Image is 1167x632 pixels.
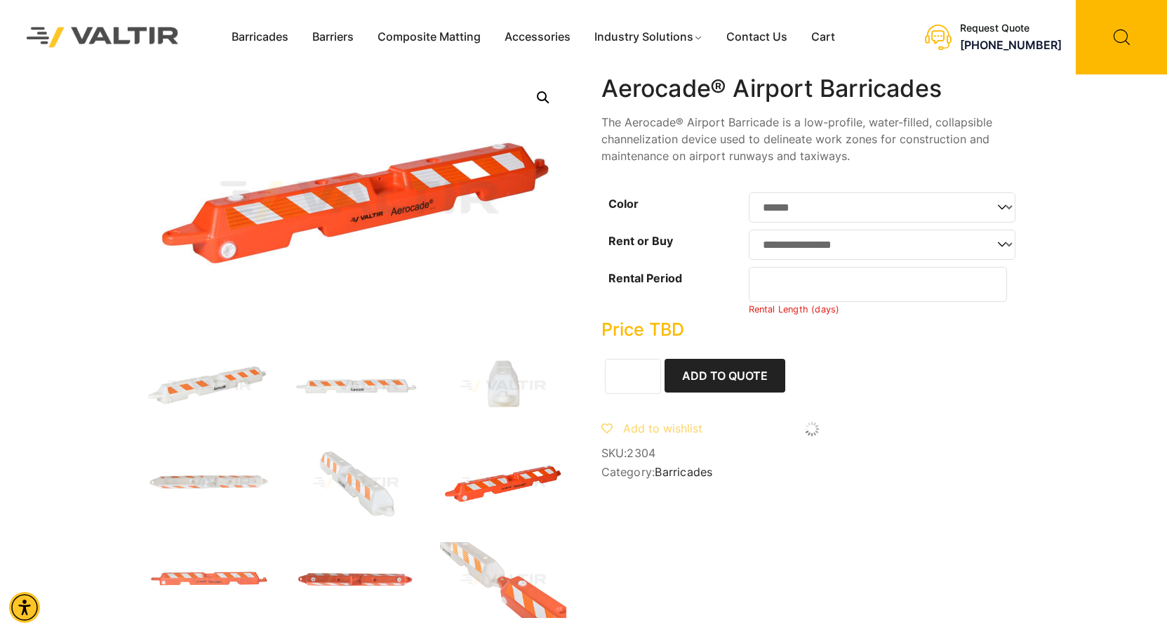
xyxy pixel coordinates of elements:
img: Two interlocking traffic barriers, one white with orange stripes and one orange with white stripe... [440,542,566,618]
div: Request Quote [960,22,1062,34]
a: Composite Matting [366,27,493,48]
img: text, letter [145,445,272,521]
a: call (888) 496-3625 [960,38,1062,52]
img: A white traffic barrier with orange and white reflective stripes, designed for road safety and de... [293,445,419,521]
p: The Aerocade® Airport Barricade is a low-profile, water-filled, collapsible channelization device... [601,114,1022,164]
span: Category: [601,466,1022,479]
small: Rental Length (days) [749,304,840,315]
a: Industry Solutions [582,27,715,48]
label: Rent or Buy [608,234,673,248]
img: An orange traffic barrier with white reflective stripes, designed for road safety and visibility. [293,542,419,618]
a: Open this option [531,85,556,110]
img: Valtir Rentals [11,11,195,64]
img: A white safety barrier with orange reflective stripes and the brand name "Aerocade" printed on it. [293,348,419,424]
a: Barriers [300,27,366,48]
a: Contact Us [714,27,799,48]
img: An orange traffic barrier with reflective white stripes, designed for safety and visibility. [440,445,566,521]
bdi: Price TBD [601,319,684,340]
a: Barricades [220,27,300,48]
label: Color [608,197,639,211]
img: A white plastic container with a spout, featuring horizontal red stripes on the side. [440,348,566,424]
div: Accessibility Menu [9,592,40,623]
a: Accessories [493,27,582,48]
img: An orange traffic barrier with reflective white stripes, labeled "Aerocade," designed for safety ... [145,542,272,618]
button: Add to Quote [665,359,785,393]
span: SKU: [601,447,1022,460]
a: Cart [799,27,847,48]
h1: Aerocade® Airport Barricades [601,74,1022,103]
input: Product quantity [605,359,661,394]
img: Aerocade_Nat_3Q-1.jpg [145,348,272,424]
th: Rental Period [601,263,749,319]
span: 2304 [627,446,655,460]
a: Barricades [655,465,712,479]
